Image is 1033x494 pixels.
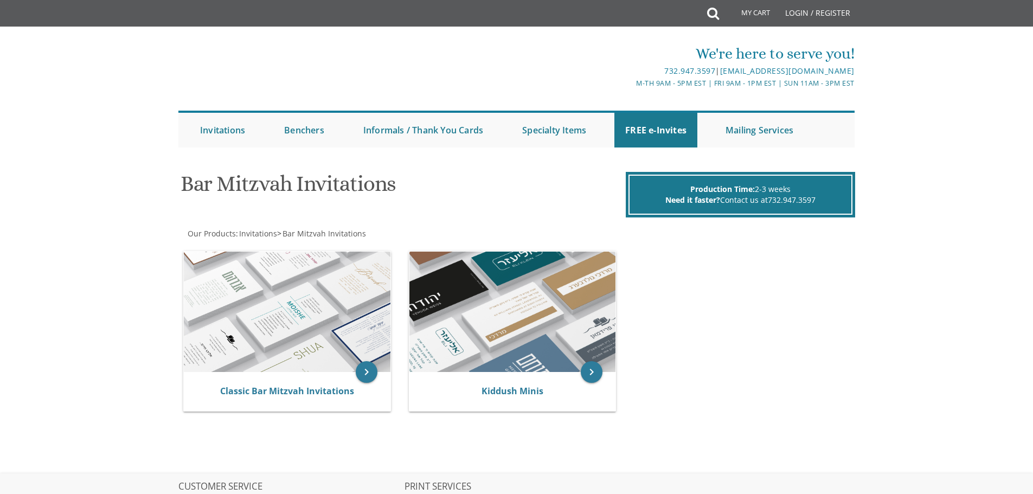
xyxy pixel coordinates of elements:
a: 732.947.3597 [768,195,816,205]
div: : [178,228,517,239]
span: > [277,228,366,239]
a: [EMAIL_ADDRESS][DOMAIN_NAME] [720,66,855,76]
span: Invitations [239,228,277,239]
a: keyboard_arrow_right [581,361,602,383]
a: My Cart [718,1,778,28]
a: Kiddush Minis [482,385,543,397]
div: 2-3 weeks Contact us at [628,175,852,215]
div: | [405,65,855,78]
div: We're here to serve you! [405,43,855,65]
a: Invitations [189,113,256,147]
span: Bar Mitzvah Invitations [283,228,366,239]
a: Informals / Thank You Cards [352,113,494,147]
a: Mailing Services [715,113,804,147]
h1: Bar Mitzvah Invitations [181,172,623,204]
span: Need it faster? [665,195,720,205]
img: Kiddush Minis [409,252,616,372]
a: Invitations [238,228,277,239]
a: FREE e-Invites [614,113,697,147]
img: Classic Bar Mitzvah Invitations [184,252,390,372]
a: Benchers [273,113,335,147]
a: Bar Mitzvah Invitations [281,228,366,239]
a: Specialty Items [511,113,597,147]
div: M-Th 9am - 5pm EST | Fri 9am - 1pm EST | Sun 11am - 3pm EST [405,78,855,89]
a: Classic Bar Mitzvah Invitations [220,385,354,397]
h2: CUSTOMER SERVICE [178,482,403,492]
span: Production Time: [690,184,755,194]
a: keyboard_arrow_right [356,361,377,383]
h2: PRINT SERVICES [405,482,629,492]
a: Our Products [187,228,236,239]
a: 732.947.3597 [664,66,715,76]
